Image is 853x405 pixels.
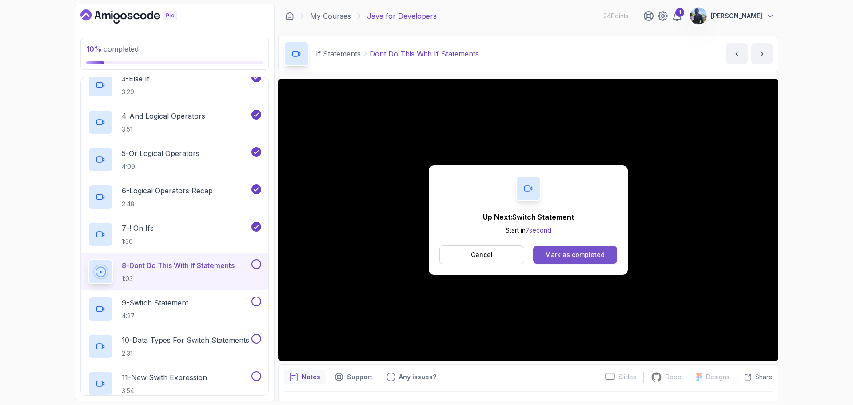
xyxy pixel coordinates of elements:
button: 7-! On Ifs1:36 [88,222,261,247]
p: 3:51 [122,125,205,134]
p: 6 - Logical Operators Recap [122,185,213,196]
button: notes button [284,370,326,384]
p: 9 - Switch Statement [122,297,188,308]
p: 3:54 [122,386,207,395]
p: Repo [666,373,682,381]
button: Share [737,373,773,381]
p: Support [347,373,372,381]
p: 10 - Data Types For Switch Statements [122,335,249,345]
p: 3:29 [122,88,150,96]
p: Start in [483,226,574,235]
button: user profile image[PERSON_NAME] [690,7,775,25]
button: Mark as completed [533,246,617,264]
a: Dashboard [285,12,294,20]
p: 3 - Else If [122,73,150,84]
p: 11 - New Swith Expression [122,372,207,383]
p: 1:03 [122,274,235,283]
p: If Statements [316,48,361,59]
button: Support button [329,370,378,384]
a: My Courses [310,11,351,21]
p: Share [755,373,773,381]
button: previous content [726,43,748,64]
p: Any issues? [399,373,436,381]
button: next content [751,43,773,64]
iframe: 8 - Dont do this with if statements [278,79,778,361]
p: Designs [706,373,729,381]
button: 3-Else If3:29 [88,72,261,97]
button: 9-Switch Statement4:27 [88,297,261,321]
p: [PERSON_NAME] [711,12,762,20]
p: 7 - ! On Ifs [122,223,154,233]
button: 5-Or Logical Operators4:09 [88,147,261,172]
button: Cancel [439,245,524,264]
button: 10-Data Types For Switch Statements2:31 [88,334,261,359]
button: 4-And Logical Operators3:51 [88,110,261,135]
p: Dont Do This With If Statements [370,48,479,59]
p: Slides [618,373,636,381]
p: Up Next: Switch Statement [483,212,574,222]
p: 4:09 [122,162,199,171]
p: Notes [302,373,320,381]
p: 5 - Or Logical Operators [122,148,199,159]
a: 1 [672,11,682,21]
button: 8-Dont Do This With If Statements1:03 [88,259,261,284]
p: 24 Points [603,12,629,20]
p: Cancel [471,250,493,259]
p: 2:31 [122,349,249,358]
p: 1:36 [122,237,154,246]
span: 10 % [86,44,102,53]
p: 4 - And Logical Operators [122,111,205,121]
img: user profile image [690,8,707,24]
span: completed [86,44,139,53]
a: Dashboard [80,9,198,24]
p: 2:48 [122,200,213,209]
button: Feedback button [381,370,442,384]
button: 11-New Swith Expression3:54 [88,371,261,396]
p: Java for Developers [367,11,437,21]
p: 4:27 [122,312,188,321]
div: Mark as completed [545,250,605,259]
button: 6-Logical Operators Recap2:48 [88,184,261,209]
span: 7 second [526,226,551,234]
div: 1 [675,8,684,17]
p: 8 - Dont Do This With If Statements [122,260,235,271]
